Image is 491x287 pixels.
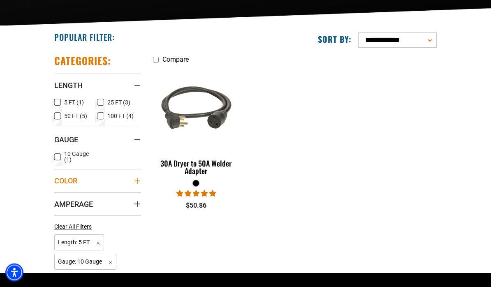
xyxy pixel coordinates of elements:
[107,113,134,119] span: 100 FT (4)
[54,169,141,192] summary: Color
[54,135,78,145] span: Gauge
[54,254,116,270] span: Gauge: 10 Gauge
[64,113,87,119] span: 50 FT (5)
[153,160,239,175] div: 30A Dryer to 50A Welder Adapter
[176,190,216,198] span: 5.00 stars
[153,201,239,211] div: $50.86
[5,264,23,282] div: Accessibility Menu
[54,81,83,90] span: Length
[54,238,104,246] a: Length: 5 FT
[162,56,189,64] span: Compare
[54,193,141,216] summary: Amperage
[54,258,116,266] a: Gauge: 10 Gauge
[54,74,141,97] summary: Length
[107,100,130,106] span: 25 FT (3)
[64,100,84,106] span: 5 FT (1)
[64,151,94,163] span: 10 Gauge (1)
[54,224,92,230] span: Clear All Filters
[54,176,77,186] span: Color
[54,235,104,251] span: Length: 5 FT
[54,55,111,67] h2: Categories:
[54,223,95,231] a: Clear All Filters
[54,200,93,209] span: Amperage
[153,68,239,180] a: black 30A Dryer to 50A Welder Adapter
[318,34,352,45] label: Sort by:
[152,69,241,149] img: black
[54,32,115,43] h2: Popular Filter:
[54,128,141,151] summary: Gauge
